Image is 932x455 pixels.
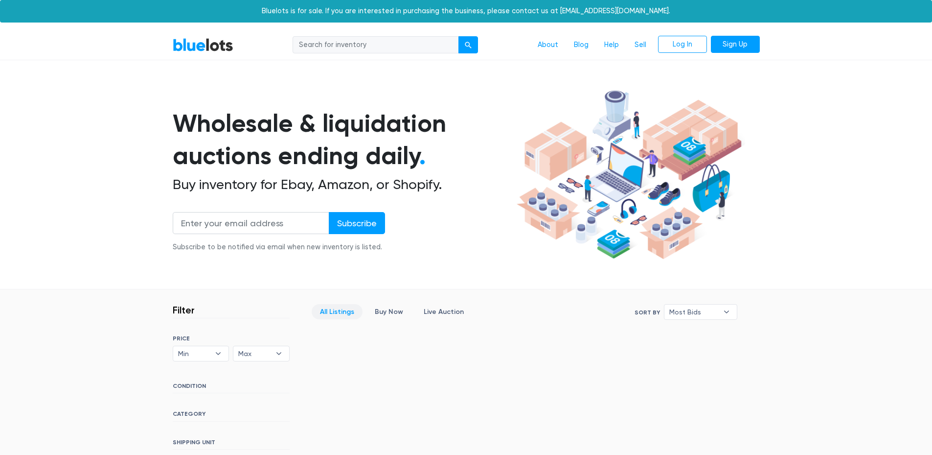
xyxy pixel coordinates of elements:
[312,304,363,319] a: All Listings
[173,439,290,450] h6: SHIPPING UNIT
[716,305,737,319] b: ▾
[173,304,195,316] h3: Filter
[635,308,660,317] label: Sort By
[530,36,566,54] a: About
[669,305,718,319] span: Most Bids
[173,176,513,193] h2: Buy inventory for Ebay, Amazon, or Shopify.
[173,242,385,253] div: Subscribe to be notified via email when new inventory is listed.
[238,346,271,361] span: Max
[173,212,329,234] input: Enter your email address
[415,304,472,319] a: Live Auction
[269,346,289,361] b: ▾
[419,141,426,170] span: .
[329,212,385,234] input: Subscribe
[173,383,290,393] h6: CONDITION
[173,335,290,342] h6: PRICE
[658,36,707,53] a: Log In
[711,36,760,53] a: Sign Up
[513,86,745,264] img: hero-ee84e7d0318cb26816c560f6b4441b76977f77a177738b4e94f68c95b2b83dbb.png
[293,36,459,54] input: Search for inventory
[173,38,233,52] a: BlueLots
[173,107,513,172] h1: Wholesale & liquidation auctions ending daily
[173,410,290,421] h6: CATEGORY
[178,346,210,361] span: Min
[208,346,228,361] b: ▾
[627,36,654,54] a: Sell
[566,36,596,54] a: Blog
[596,36,627,54] a: Help
[366,304,411,319] a: Buy Now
